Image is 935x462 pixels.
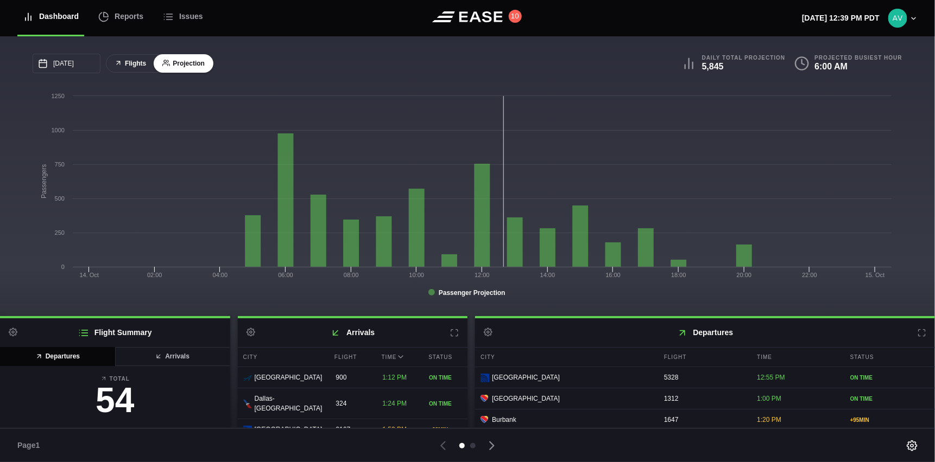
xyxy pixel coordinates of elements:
div: Status [845,348,935,367]
tspan: Passenger Projection [439,289,506,297]
text: 1250 [52,93,65,99]
text: 06:00 [278,272,293,278]
span: [GEOGRAPHIC_DATA] [492,373,560,382]
div: Time [376,348,421,367]
b: Projected Busiest Hour [815,54,902,61]
button: 10 [509,10,522,23]
span: Dallas-[GEOGRAPHIC_DATA] [255,394,323,413]
img: 9eca6f7b035e9ca54b5c6e3bab63db89 [888,9,907,28]
p: [DATE] 12:39 PM PDT [802,12,880,24]
text: 02:00 [147,272,162,278]
div: Status [423,348,467,367]
div: Flight [329,348,374,367]
h2: Arrivals [238,318,468,347]
div: Flight [659,348,749,367]
input: mm/dd/yyyy [33,54,100,73]
span: [GEOGRAPHIC_DATA] [492,394,560,403]
div: + 95 MIN [850,416,930,424]
button: Flights [106,54,155,73]
text: 04:00 [213,272,228,278]
tspan: 15. Oct [865,272,885,278]
text: 500 [55,195,65,202]
div: ON TIME [850,395,930,403]
text: 1000 [52,127,65,133]
div: 1312 [659,388,749,409]
button: Projection [154,54,213,73]
b: Total [9,375,222,383]
div: 2167 [330,419,374,440]
text: 16:00 [606,272,621,278]
span: 1:12 PM [382,374,407,381]
span: 1:20 PM [757,416,781,424]
span: [GEOGRAPHIC_DATA] [255,373,323,382]
text: 12:00 [475,272,490,278]
span: 1:00 PM [757,395,781,402]
a: Total54 [9,375,222,423]
div: ON TIME [850,374,930,382]
text: 18:00 [671,272,686,278]
div: 324 [330,393,374,414]
span: 12:55 PM [757,374,785,381]
div: + 88 MIN [429,426,462,434]
div: City [238,348,326,367]
text: 10:00 [409,272,425,278]
div: 900 [330,367,374,388]
text: 08:00 [344,272,359,278]
span: Page 1 [17,440,45,451]
b: 5,845 [702,62,724,71]
text: 0 [61,264,65,270]
text: 250 [55,229,65,236]
h2: Departures [475,318,935,347]
h3: 54 [9,383,222,418]
span: Burbank [492,415,516,425]
div: City [475,348,656,367]
div: 1647 [659,409,749,430]
span: [GEOGRAPHIC_DATA] [255,425,323,434]
div: ON TIME [429,374,462,382]
text: 750 [55,161,65,168]
b: 6:00 AM [815,62,848,71]
tspan: 14. Oct [79,272,98,278]
div: Time [751,348,842,367]
text: 14:00 [540,272,555,278]
div: ON TIME [429,400,462,408]
text: 22:00 [802,272,817,278]
div: 5328 [659,367,749,388]
button: Arrivals [115,347,230,366]
b: Daily Total Projection [702,54,786,61]
span: 1:53 PM [382,426,407,433]
tspan: Passengers [40,164,48,198]
span: 1:24 PM [382,400,407,407]
text: 20:00 [737,272,752,278]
